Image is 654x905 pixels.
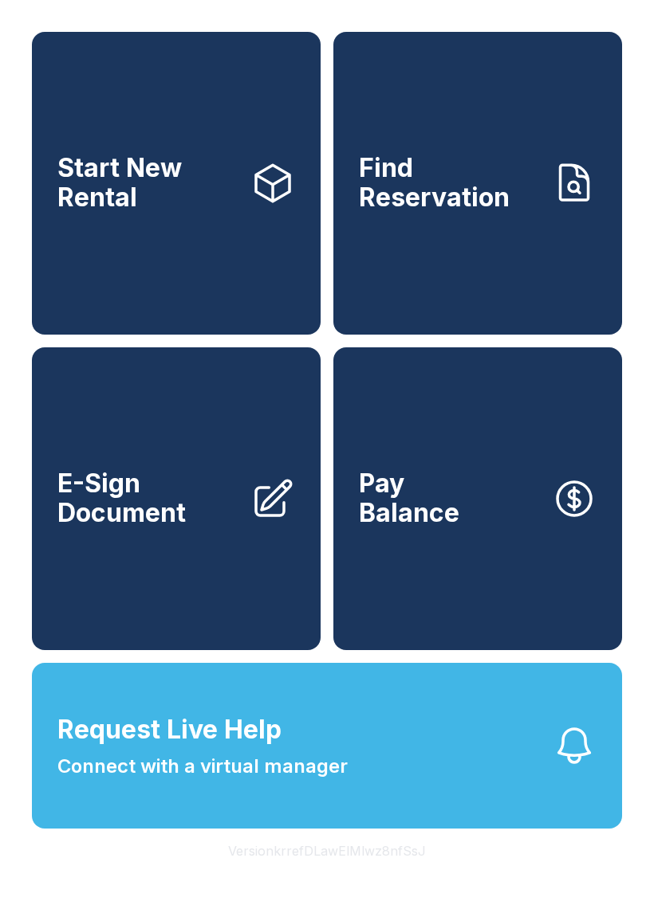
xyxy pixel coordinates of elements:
a: E-Sign Document [32,347,321,650]
span: Connect with a virtual manager [57,752,348,781]
button: PayBalance [333,347,622,650]
button: VersionkrrefDLawElMlwz8nfSsJ [215,829,439,873]
button: Request Live HelpConnect with a virtual manager [32,663,622,829]
span: Find Reservation [359,154,539,212]
span: Request Live Help [57,711,282,749]
a: Start New Rental [32,32,321,335]
span: E-Sign Document [57,469,238,527]
a: Find Reservation [333,32,622,335]
span: Pay Balance [359,469,459,527]
span: Start New Rental [57,154,238,212]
